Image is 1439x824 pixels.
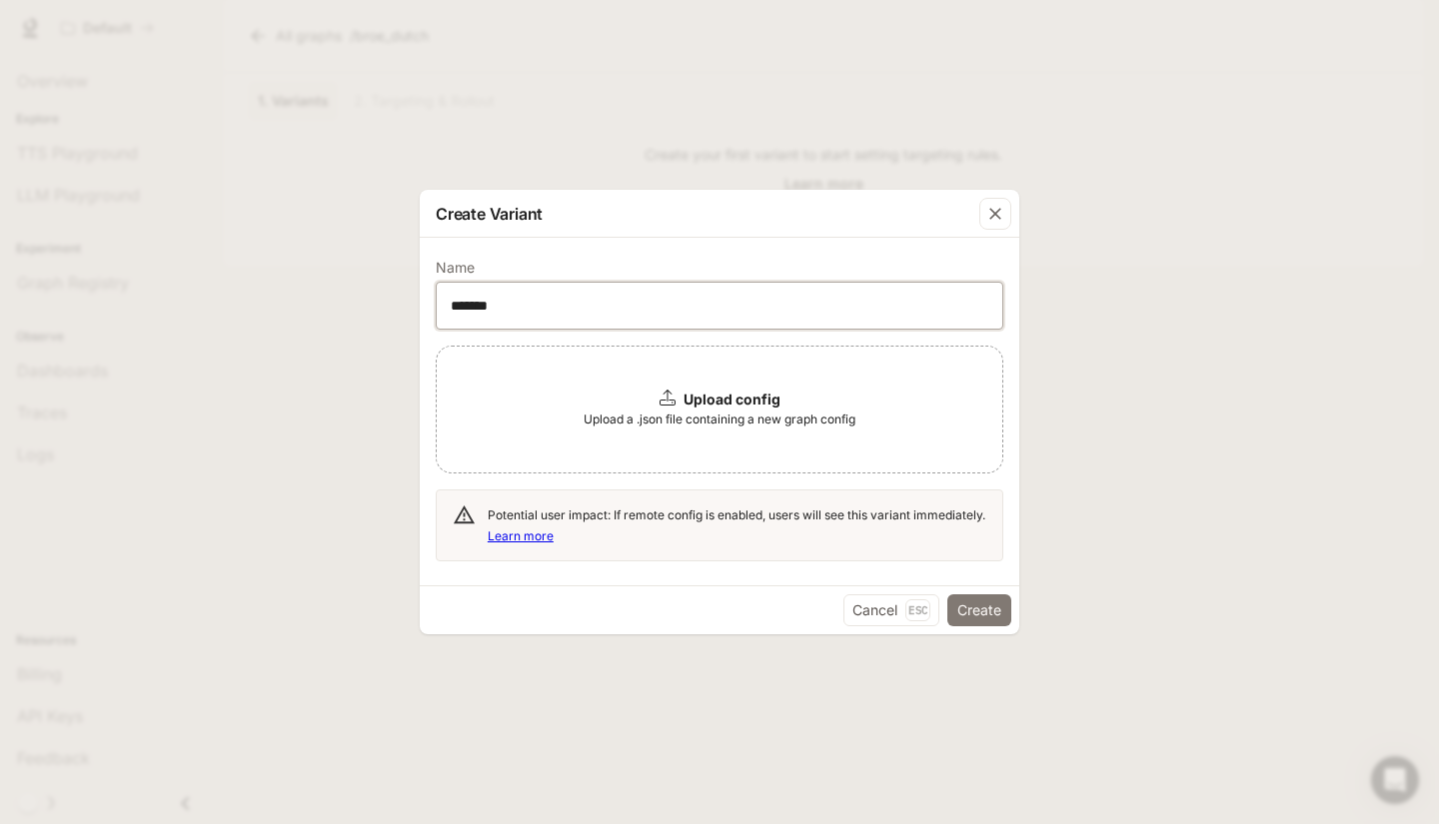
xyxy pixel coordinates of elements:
b: Upload config [684,391,780,408]
span: Upload a .json file containing a new graph config [584,410,855,429]
a: Learn more [488,528,554,543]
span: Potential user impact: If remote config is enabled, users will see this variant immediately. [488,507,985,543]
p: Esc [905,599,930,621]
button: Create [947,594,1011,626]
p: Name [436,261,475,275]
button: CancelEsc [843,594,939,626]
p: Create Variant [436,202,543,226]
